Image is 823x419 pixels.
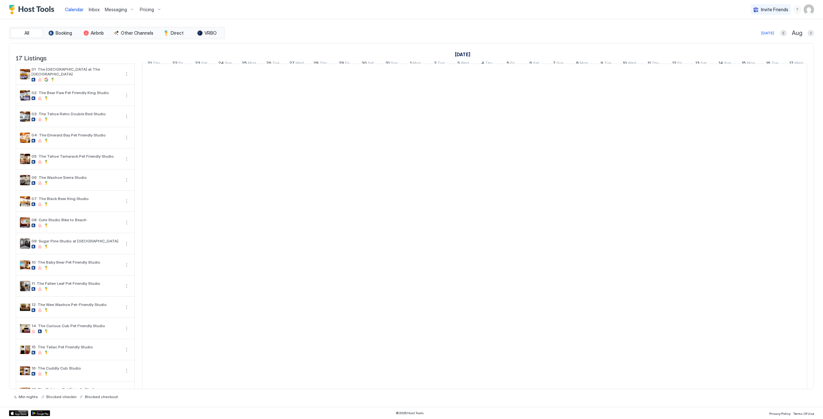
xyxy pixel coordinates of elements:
[123,70,131,78] div: menu
[788,59,804,68] a: September 17, 2025
[123,134,131,142] div: menu
[339,60,344,67] span: 29
[32,366,120,371] span: 16: The Cuddly Cub Studio
[24,30,29,36] span: All
[20,281,30,291] div: listing image
[32,239,120,243] span: 09: Sugar Pine Studio at [GEOGRAPHIC_DATA]
[32,217,120,222] span: 08: Cute Studio Bike to Beach
[9,5,57,14] div: Host Tools Logo
[89,6,100,13] a: Inbox
[20,387,30,397] div: listing image
[320,60,327,67] span: Thu
[123,219,131,226] div: menu
[368,60,374,67] span: Sat
[123,155,131,163] div: menu
[9,27,225,39] div: tab-group
[89,7,100,12] span: Inbox
[761,30,774,36] div: [DATE]
[747,60,755,67] span: Mon
[677,60,682,67] span: Fri
[384,59,399,68] a: August 31, 2025
[553,60,556,67] span: 7
[438,60,445,67] span: Tue
[701,60,707,67] span: Sat
[362,60,367,67] span: 30
[32,133,120,137] span: 04: The Emerald Bay Pet Friendly Studio
[628,60,636,67] span: Wed
[32,196,120,201] span: 07: The Black Bear King Studio
[191,29,223,38] button: VRBO
[481,60,484,67] span: 4
[123,261,131,269] button: More options
[794,60,803,67] span: Wed
[432,59,446,68] a: September 2, 2025
[574,59,590,68] a: September 8, 2025
[385,60,390,67] span: 31
[434,60,437,67] span: 2
[32,281,120,286] span: 11: The Fallen Leaf Pet Friendly Studio
[601,60,603,67] span: 9
[556,60,564,67] span: Sun
[195,60,200,67] span: 23
[32,90,120,95] span: 02: The Bear Paw Pet Friendly King Studio
[360,59,375,68] a: August 30, 2025
[248,60,256,67] span: Mon
[780,30,787,36] button: Previous month
[20,366,30,376] div: listing image
[153,60,160,67] span: Thu
[32,345,120,349] span: 15: The Tallac Pet Friendly Studio
[123,113,131,120] div: menu
[20,133,30,143] div: listing image
[123,240,131,248] div: menu
[621,59,638,68] a: September 10, 2025
[480,59,494,68] a: September 4, 2025
[580,60,588,67] span: Mon
[123,176,131,184] div: menu
[171,59,185,68] a: August 22, 2025
[313,60,319,67] span: 28
[410,60,411,67] span: 1
[32,302,120,307] span: 12: The Wee Washoe Pet-Friendly Studio
[289,60,294,67] span: 27
[121,30,153,36] span: Other Channels
[337,59,351,68] a: August 29, 2025
[123,388,131,396] button: More options
[204,30,217,36] span: VRBO
[533,60,539,67] span: Sat
[123,388,131,396] div: menu
[240,59,258,68] a: August 25, 2025
[20,90,30,100] div: listing image
[760,29,775,37] button: [DATE]
[507,60,509,67] span: 5
[295,60,304,67] span: Wed
[123,367,131,375] button: More options
[396,411,424,415] span: © 2025 Host Tools
[345,60,349,67] span: Fri
[695,60,700,67] span: 13
[123,70,131,78] button: More options
[65,6,84,13] a: Calendar
[19,394,38,399] span: Min nights
[528,59,541,68] a: September 6, 2025
[671,59,683,68] a: September 12, 2025
[32,111,120,116] span: 03: The Tahoe Retro Double Bed Studio
[140,7,154,13] span: Pricing
[201,60,207,67] span: Sat
[123,92,131,99] div: menu
[789,60,793,67] span: 17
[761,7,788,13] span: Invite Friends
[694,59,708,68] a: September 13, 2025
[123,346,131,354] div: menu
[288,59,305,68] a: August 27, 2025
[461,60,469,67] span: Wed
[217,59,233,68] a: August 24, 2025
[793,410,814,416] a: Terms Of Use
[672,60,676,67] span: 12
[111,29,156,38] button: Other Channels
[20,175,30,185] div: listing image
[194,59,209,68] a: August 23, 2025
[792,30,802,37] span: Aug
[123,346,131,354] button: More options
[218,60,224,67] span: 24
[505,59,516,68] a: September 5, 2025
